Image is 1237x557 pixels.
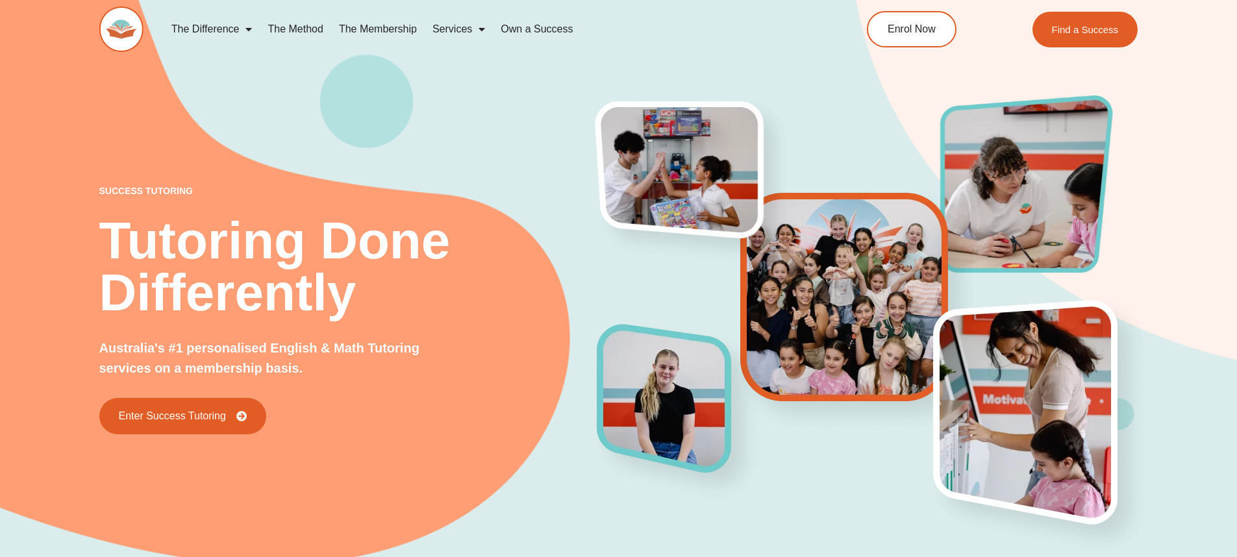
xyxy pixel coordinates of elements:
[493,14,581,44] a: Own a Success
[119,411,226,421] span: Enter Success Tutoring
[99,338,464,378] p: Australia's #1 personalised English & Math Tutoring services on a membership basis.
[99,215,598,319] h2: Tutoring Done Differently
[260,14,331,44] a: The Method
[99,398,266,434] a: Enter Success Tutoring
[1032,12,1138,47] a: Find a Success
[888,24,936,34] span: Enrol Now
[99,186,598,195] p: success tutoring
[331,14,425,44] a: The Membership
[1052,25,1119,34] span: Find a Success
[164,14,808,44] nav: Menu
[425,14,493,44] a: Services
[867,11,956,47] a: Enrol Now
[164,14,260,44] a: The Difference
